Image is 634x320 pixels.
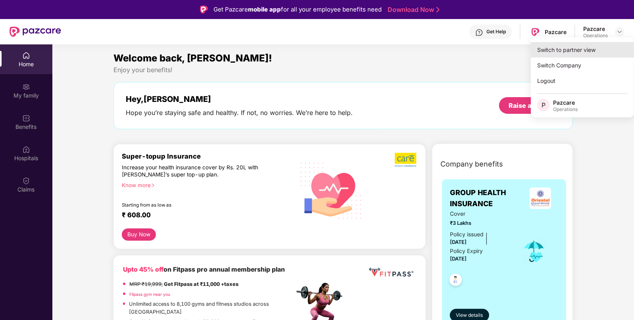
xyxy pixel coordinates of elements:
span: P [542,100,546,110]
button: Buy Now [122,228,156,241]
div: Enjoy your benefits! [113,66,573,74]
a: Download Now [388,6,437,14]
span: [DATE] [450,256,467,262]
img: svg+xml;base64,PHN2ZyBpZD0iQ2xhaW0iIHhtbG5zPSJodHRwOi8vd3d3LnczLm9yZy8yMDAwL3N2ZyIgd2lkdGg9IjIwIi... [22,177,30,185]
img: insurerLogo [530,188,551,209]
div: Policy Expiry [450,247,483,256]
div: Logout [531,73,634,88]
div: Pazcare [583,25,608,33]
img: Logo [200,6,208,13]
div: Switch to partner view [531,42,634,57]
div: Operations [553,106,578,113]
img: svg+xml;base64,PHN2ZyBpZD0iSG9tZSIgeG1sbnM9Imh0dHA6Ly93d3cudzMub3JnLzIwMDAvc3ZnIiB3aWR0aD0iMjAiIG... [22,52,30,59]
del: MRP ₹19,999, [129,281,163,287]
div: Get Pazcare for all your employee benefits need [213,5,382,14]
b: Upto 45% off [123,266,163,273]
img: svg+xml;base64,PHN2ZyB3aWR0aD0iMjAiIGhlaWdodD0iMjAiIHZpZXdCb3g9IjAgMCAyMCAyMCIgZmlsbD0ibm9uZSIgeG... [22,83,30,91]
p: Unlimited access to 8,100 gyms and fitness studios across [GEOGRAPHIC_DATA] [129,300,294,316]
span: ₹3 Lakhs [450,219,511,227]
div: Get Help [486,29,506,35]
div: Know more [122,182,289,187]
div: Raise a claim [509,101,551,110]
img: icon [521,238,547,264]
div: Hope you’re staying safe and healthy. If not, no worries. We’re here to help. [126,109,353,117]
img: b5dec4f62d2307b9de63beb79f102df3.png [395,152,417,167]
strong: Get Fitpass at ₹11,000 +taxes [164,281,238,287]
div: Policy issued [450,230,483,239]
span: GROUP HEALTH INSURANCE [450,187,523,210]
div: Hey, [PERSON_NAME] [126,94,353,104]
img: Stroke [436,6,440,14]
img: svg+xml;base64,PHN2ZyBpZD0iSGVscC0zMngzMiIgeG1sbnM9Imh0dHA6Ly93d3cudzMub3JnLzIwMDAvc3ZnIiB3aWR0aD... [475,29,483,36]
strong: mobile app [248,6,281,13]
div: Pazcare [545,28,567,36]
span: Welcome back, [PERSON_NAME]! [113,52,272,64]
span: Cover [450,210,511,218]
span: [DATE] [450,239,467,245]
img: New Pazcare Logo [10,27,61,37]
div: Starting from as low as [122,202,260,208]
b: on Fitpass pro annual membership plan [123,266,285,273]
div: Pazcare [553,99,578,106]
span: View details [456,312,483,319]
img: fppp.png [367,265,415,280]
img: Pazcare_Logo.png [530,26,541,38]
a: Fitpass gym near you [129,292,170,297]
div: Switch Company [531,57,634,73]
span: right [151,183,155,188]
div: ₹ 608.00 [122,211,286,220]
span: Company benefits [440,159,503,170]
div: Super-topup Insurance [122,152,294,160]
img: svg+xml;base64,PHN2ZyBpZD0iSG9zcGl0YWxzIiB4bWxucz0iaHR0cDovL3d3dy53My5vcmcvMjAwMC9zdmciIHdpZHRoPS... [22,146,30,153]
img: svg+xml;base64,PHN2ZyBpZD0iQmVuZWZpdHMiIHhtbG5zPSJodHRwOi8vd3d3LnczLm9yZy8yMDAwL3N2ZyIgd2lkdGg9Ij... [22,114,30,122]
div: Increase your health insurance cover by Rs. 20L with [PERSON_NAME]’s super top-up plan. [122,164,260,178]
div: Operations [583,33,608,39]
img: svg+xml;base64,PHN2ZyBpZD0iRHJvcGRvd24tMzJ4MzIiIHhtbG5zPSJodHRwOi8vd3d3LnczLm9yZy8yMDAwL3N2ZyIgd2... [617,29,623,35]
img: svg+xml;base64,PHN2ZyB4bWxucz0iaHR0cDovL3d3dy53My5vcmcvMjAwMC9zdmciIHdpZHRoPSI0OC45NDMiIGhlaWdodD... [446,271,465,291]
img: svg+xml;base64,PHN2ZyB4bWxucz0iaHR0cDovL3d3dy53My5vcmcvMjAwMC9zdmciIHhtbG5zOnhsaW5rPSJodHRwOi8vd3... [294,153,368,228]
